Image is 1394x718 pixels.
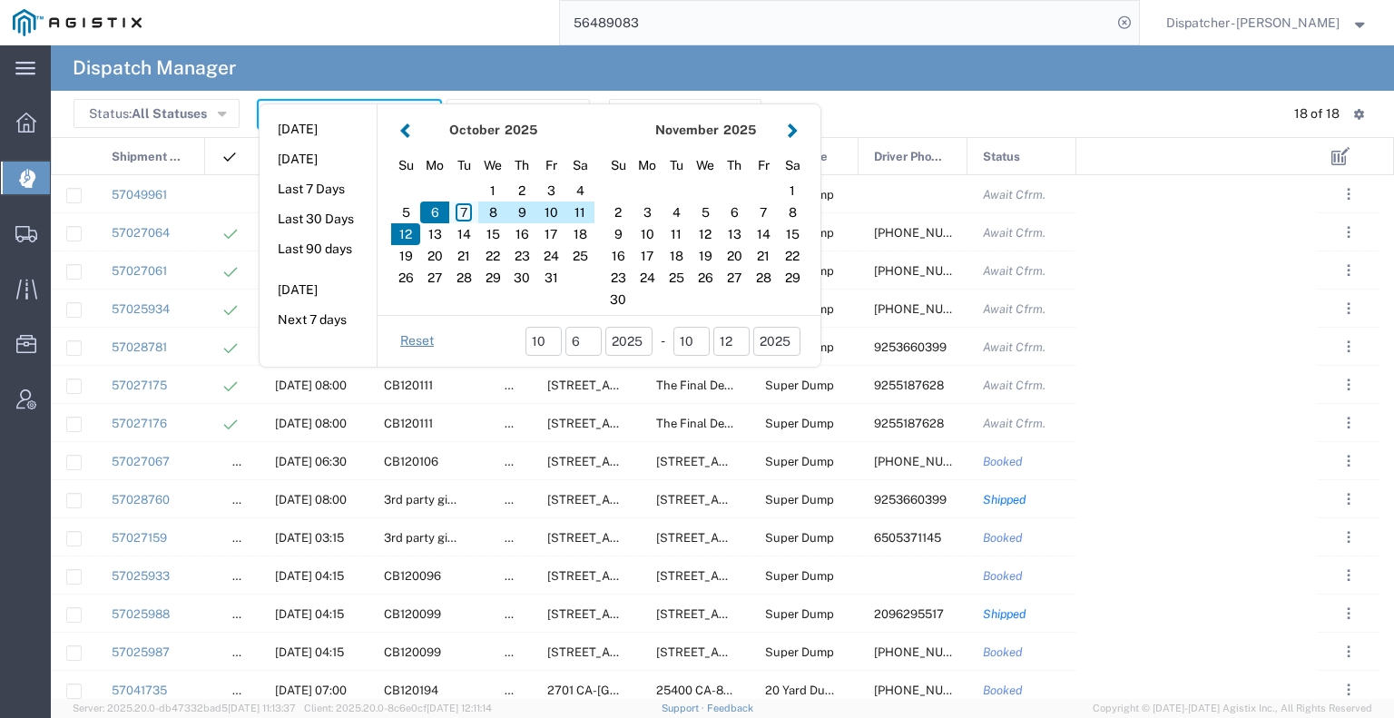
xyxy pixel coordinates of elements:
span: 32106 Ridge Rd, Dutch Flat, California, 95701, United States [547,493,728,507]
span: 10/06/2025, 06:30 [275,455,347,468]
span: 6501 Florin Perkins Rd, Sacramento, California, United States [547,645,826,659]
div: 24 [633,267,662,289]
span: 6505371145 [874,531,941,545]
div: 19 [391,245,420,267]
span: Booked [983,455,1023,468]
span: CB120096 [384,569,441,583]
button: ... [1336,525,1361,550]
span: 9253660399 [874,340,947,354]
div: 6 [720,202,749,223]
img: icon [221,148,239,166]
div: Wednesday [478,152,507,180]
span: 916-604-1955 [874,684,981,697]
span: . . . [1347,336,1350,358]
button: ... [1336,410,1361,436]
span: 25400 CA-88, Pioneer, California, United States [656,684,976,697]
div: 6 [420,202,449,223]
button: Next 7 days [260,306,377,334]
div: Thursday [720,152,749,180]
div: 7 [749,202,778,223]
input: Search for shipment number, reference number [560,1,1112,44]
span: false [505,417,532,430]
span: 3rd party giveaway [384,493,488,507]
div: 25 [565,245,594,267]
span: . . . [1347,183,1350,205]
span: 10936 Iron Mountain Rd, Redding, California, United States [656,607,837,621]
div: 18 of 18 [1294,104,1340,123]
span: Super Dump [765,531,834,545]
span: 9253660399 [874,493,947,507]
button: ... [1336,639,1361,664]
span: 2025 [505,123,537,137]
button: Saved Searches [447,99,590,128]
button: Dispatcher - [PERSON_NAME] [1165,12,1369,34]
span: . . . [1347,526,1350,548]
span: Copyright © [DATE]-[DATE] Agistix Inc., All Rights Reserved [1093,701,1372,716]
span: Await Cfrm. [983,226,1045,240]
span: Booked [983,684,1023,697]
div: 12 [391,223,420,245]
strong: November [655,123,719,137]
input: mm [673,327,710,356]
button: [DATE] [260,145,377,173]
span: 10/07/2025, 08:00 [275,379,347,392]
a: 57025934 [112,302,170,316]
span: 1053 Northside Dr, Cool, California, United States [547,417,728,430]
span: 9255187628 [874,379,944,392]
span: 10/07/2025, 04:15 [275,607,344,621]
span: . . . [1347,374,1350,396]
a: 57027175 [112,379,167,392]
div: 21 [749,245,778,267]
span: 10/06/2025, 08:00 [275,493,347,507]
div: 10 [536,202,565,223]
div: 25 [662,267,691,289]
div: Sunday [604,152,633,180]
button: [DATE] [260,115,377,143]
span: Super Dump [765,607,834,621]
div: 13 [720,223,749,245]
span: 3675 Potrero Hills Ln, Suisun City, California, 94585, United States [656,455,837,468]
span: The Final Destination is not defined yet, Cool, California, United States [656,379,1099,392]
div: 3 [633,202,662,223]
div: Sunday [391,152,420,180]
div: 23 [604,267,633,289]
div: 14 [449,223,478,245]
div: 4 [565,180,594,202]
button: ... [1336,372,1361,398]
span: Client: 2025.20.0-8c6e0cf [304,703,492,713]
div: Friday [749,152,778,180]
span: CB120111 [384,417,433,430]
div: 1 [778,180,807,202]
button: ... [1336,258,1361,283]
span: . . . [1347,298,1350,320]
div: 16 [604,245,633,267]
span: Await Cfrm. [983,379,1045,392]
span: Driver Phone No. [874,138,947,176]
span: 209-304-5520 [874,455,981,468]
span: All Statuses [132,106,207,121]
div: 4 [662,202,691,223]
div: 8 [478,202,507,223]
button: ... [1336,487,1361,512]
div: 15 [478,223,507,245]
div: 1 [478,180,507,202]
span: Super Dump [765,417,834,430]
span: Shipped [983,607,1026,621]
span: . . . [1347,641,1350,663]
button: Advanced Search [609,99,761,128]
span: [DATE] 12:11:14 [427,703,492,713]
span: Super Dump [765,645,834,659]
span: 10/07/2025, 04:15 [275,645,344,659]
a: 57027064 [112,226,170,240]
span: Await Cfrm. [983,302,1045,316]
span: . . . [1347,260,1350,281]
div: Friday [536,152,565,180]
strong: October [449,123,500,137]
span: 20 Yard Dump Truck [765,684,877,697]
button: ... [1336,601,1361,626]
span: Booked [983,645,1023,659]
div: 3 [536,180,565,202]
span: . . . [1347,221,1350,243]
div: 19 [691,245,720,267]
div: 31 [536,267,565,289]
